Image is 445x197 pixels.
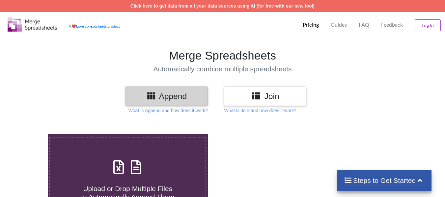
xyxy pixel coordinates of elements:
[224,107,296,114] p: What is Join and how does it work?
[381,22,403,27] span: Feedback
[8,17,57,32] img: Logo.png
[69,24,120,28] a: AheartLove Spreadsheets product
[303,21,319,28] p: Pricing
[331,21,347,28] p: Guides
[130,91,203,101] h3: Append
[128,107,208,114] p: What is Append and how does it work?
[130,3,315,9] a: Click here to get data from all your data sources using AI (for free with our new tool)
[229,91,301,101] h3: Join
[71,24,76,28] span: heart
[344,176,425,185] h4: Steps to Get Started
[415,19,441,31] button: Log In
[359,21,369,28] p: FAQ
